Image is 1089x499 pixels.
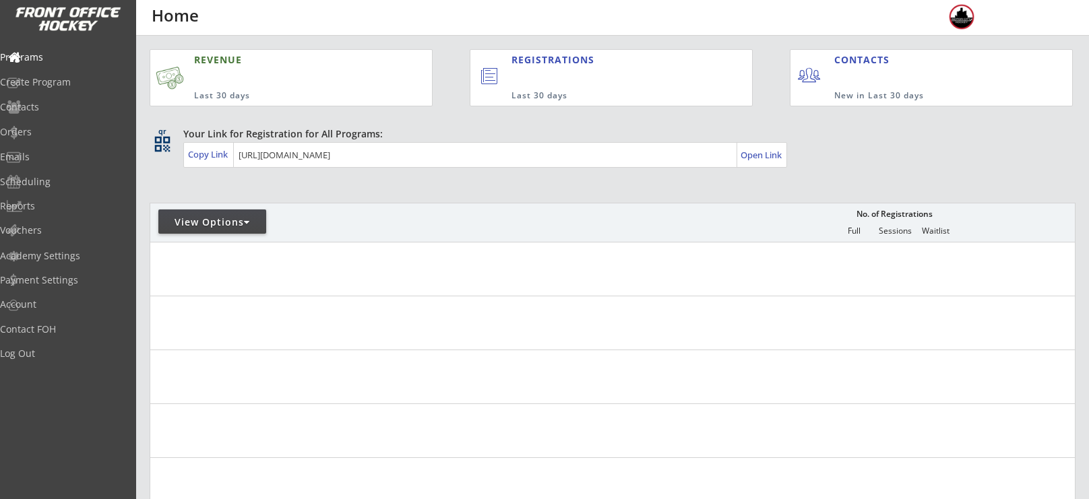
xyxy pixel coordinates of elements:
[154,127,170,136] div: qr
[834,226,874,236] div: Full
[852,209,936,219] div: No. of Registrations
[741,145,783,164] a: Open Link
[194,90,367,102] div: Last 30 days
[875,226,915,236] div: Sessions
[834,53,896,67] div: CONTACTS
[741,149,783,161] div: Open Link
[915,226,956,236] div: Waitlist
[834,90,1009,102] div: New in Last 30 days
[511,53,690,67] div: REGISTRATIONS
[188,148,230,160] div: Copy Link
[152,134,173,154] button: qr_code
[511,90,697,102] div: Last 30 days
[183,127,1034,141] div: Your Link for Registration for All Programs:
[158,215,266,229] div: View Options
[194,53,367,67] div: REVENUE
